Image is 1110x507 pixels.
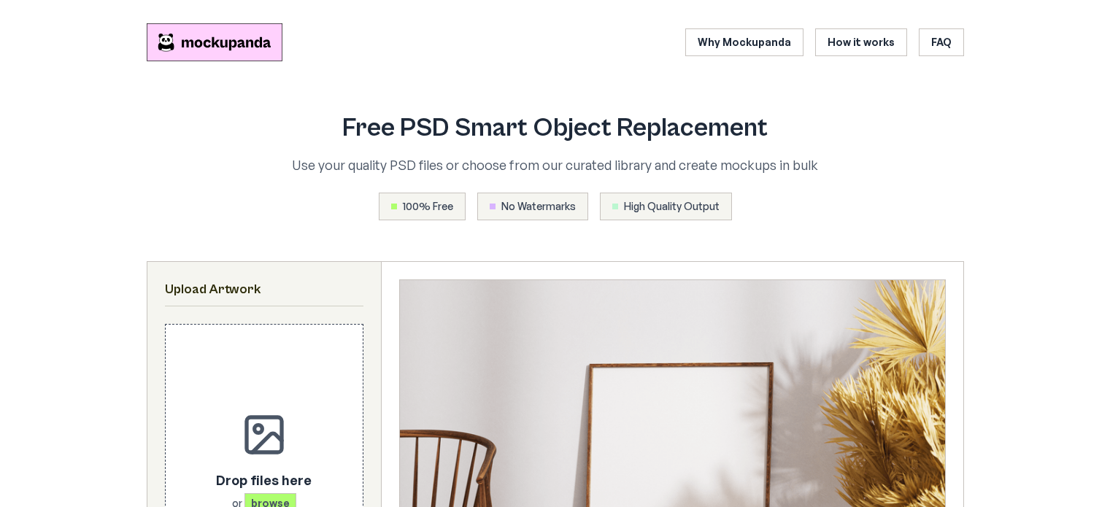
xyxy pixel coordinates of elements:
[147,23,282,61] a: Mockupanda home
[403,199,453,214] span: 100% Free
[228,114,882,143] h1: Free PSD Smart Object Replacement
[165,279,363,300] h2: Upload Artwork
[815,28,907,56] a: How it works
[919,28,964,56] a: FAQ
[228,155,882,175] p: Use your quality PSD files or choose from our curated library and create mockups in bulk
[147,23,282,61] img: Mockupanda
[216,470,312,490] p: Drop files here
[685,28,803,56] a: Why Mockupanda
[624,199,720,214] span: High Quality Output
[501,199,576,214] span: No Watermarks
